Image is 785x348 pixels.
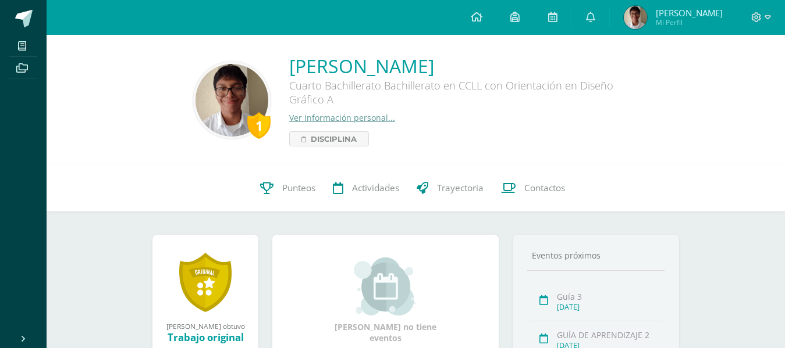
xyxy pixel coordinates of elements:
div: 1 [247,112,271,139]
div: [PERSON_NAME] no tiene eventos [328,257,444,343]
img: 0a59cc1d31a6d4fce1f123def604cfef.png [196,64,268,137]
div: Guía 3 [557,291,661,302]
div: Trabajo original [164,331,247,344]
a: Ver información personal... [289,112,395,123]
div: Cuarto Bachillerato Bachillerato en CCLL con Orientación en Diseño Gráfico A [289,78,638,112]
div: Eventos próximos [527,250,665,261]
a: Punteos [251,165,324,211]
span: Trayectoria [437,182,484,194]
span: Contactos [524,182,565,194]
a: Contactos [492,165,574,211]
img: 6a39c81c776e3e6d465a9ebfd619b749.png [624,6,647,29]
a: Trayectoria [408,165,492,211]
a: Disciplina [289,131,369,146]
span: [PERSON_NAME] [656,7,723,19]
span: Mi Perfil [656,17,723,27]
span: Disciplina [311,132,357,146]
a: Actividades [324,165,408,211]
a: [PERSON_NAME] [289,53,638,78]
span: Actividades [352,182,399,194]
img: event_small.png [354,257,417,315]
div: GUÍA DE APRENDIZAJE 2 [557,329,661,340]
div: [PERSON_NAME] obtuvo [164,321,247,331]
span: Punteos [282,182,315,194]
div: [DATE] [557,302,661,312]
